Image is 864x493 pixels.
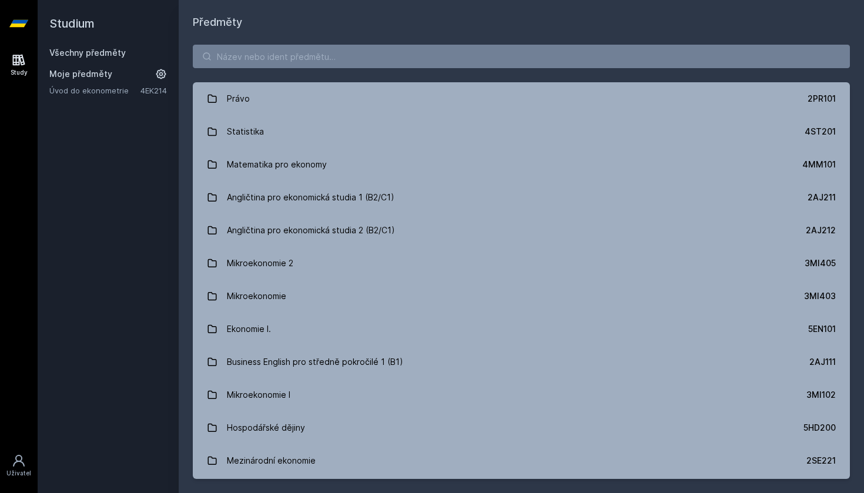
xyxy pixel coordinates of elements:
div: Mikroekonomie 2 [227,251,293,275]
a: Právo 2PR101 [193,82,850,115]
a: Mikroekonomie I 3MI102 [193,378,850,411]
a: Angličtina pro ekonomická studia 2 (B2/C1) 2AJ212 [193,214,850,247]
div: 2SE221 [806,455,836,467]
h1: Předměty [193,14,850,31]
div: Angličtina pro ekonomická studia 2 (B2/C1) [227,219,395,242]
div: Právo [227,87,250,110]
a: Mikroekonomie 2 3MI405 [193,247,850,280]
div: 2AJ211 [808,192,836,203]
div: 5EN101 [808,323,836,335]
div: Ekonomie I. [227,317,271,341]
div: 3MI403 [804,290,836,302]
div: 4MM101 [802,159,836,170]
div: Study [11,68,28,77]
div: Mikroekonomie [227,284,286,308]
a: Study [2,47,35,83]
a: 4EK214 [140,86,167,95]
div: Hospodářské dějiny [227,416,305,440]
input: Název nebo ident předmětu… [193,45,850,68]
div: Mikroekonomie I [227,383,290,407]
div: 2AJ111 [809,356,836,368]
a: Mezinárodní ekonomie 2SE221 [193,444,850,477]
a: Statistika 4ST201 [193,115,850,148]
a: Uživatel [2,448,35,484]
a: Mikroekonomie 3MI403 [193,280,850,313]
div: Business English pro středně pokročilé 1 (B1) [227,350,403,374]
a: Ekonomie I. 5EN101 [193,313,850,346]
a: Angličtina pro ekonomická studia 1 (B2/C1) 2AJ211 [193,181,850,214]
a: Všechny předměty [49,48,126,58]
div: 2AJ212 [806,224,836,236]
div: Matematika pro ekonomy [227,153,327,176]
span: Moje předměty [49,68,112,80]
div: Uživatel [6,469,31,478]
a: Business English pro středně pokročilé 1 (B1) 2AJ111 [193,346,850,378]
div: 3MI102 [806,389,836,401]
a: Hospodářské dějiny 5HD200 [193,411,850,444]
div: 5HD200 [803,422,836,434]
div: Angličtina pro ekonomická studia 1 (B2/C1) [227,186,394,209]
div: 3MI405 [805,257,836,269]
div: 4ST201 [805,126,836,137]
div: Mezinárodní ekonomie [227,449,316,472]
div: 2PR101 [808,93,836,105]
a: Úvod do ekonometrie [49,85,140,96]
div: Statistika [227,120,264,143]
a: Matematika pro ekonomy 4MM101 [193,148,850,181]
